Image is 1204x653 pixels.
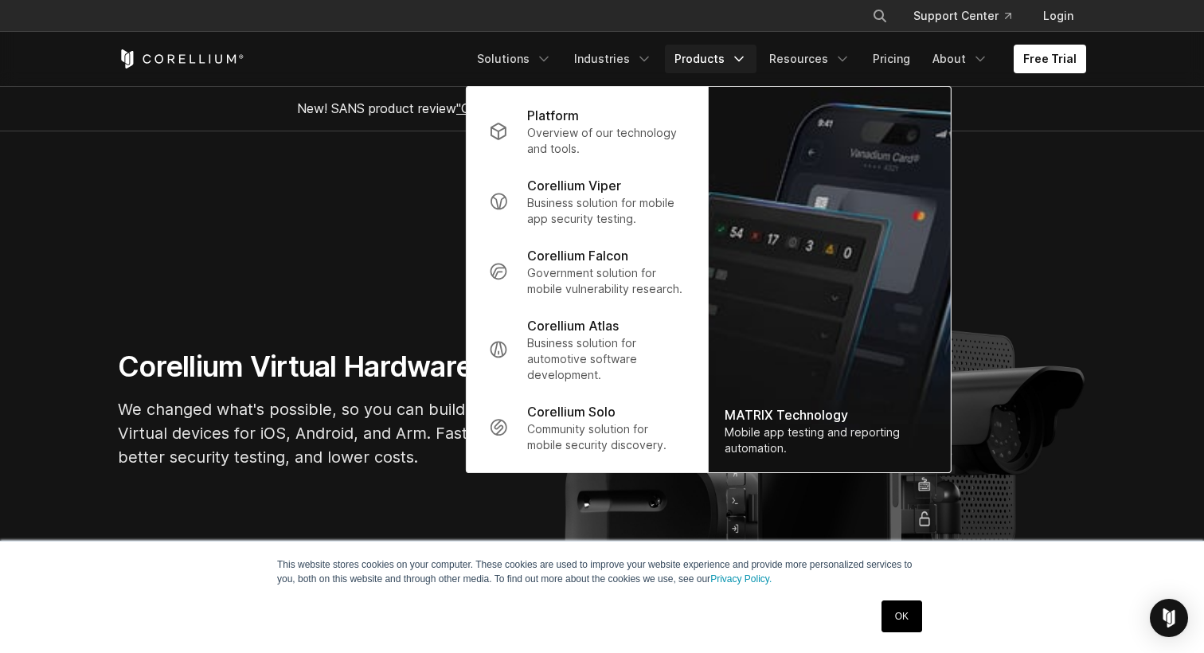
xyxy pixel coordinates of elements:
[297,100,907,116] span: New! SANS product review now available.
[866,2,894,30] button: Search
[467,45,561,73] a: Solutions
[1014,45,1086,73] a: Free Trial
[760,45,860,73] a: Resources
[476,237,698,307] a: Corellium Falcon Government solution for mobile vulnerability research.
[527,402,616,421] p: Corellium Solo
[118,397,596,469] p: We changed what's possible, so you can build what's next. Virtual devices for iOS, Android, and A...
[725,405,935,424] div: MATRIX Technology
[527,125,686,157] p: Overview of our technology and tools.
[709,87,951,472] img: Matrix_WebNav_1x
[476,96,698,166] a: Platform Overview of our technology and tools.
[476,166,698,237] a: Corellium Viper Business solution for mobile app security testing.
[527,246,628,265] p: Corellium Falcon
[709,87,951,472] a: MATRIX Technology Mobile app testing and reporting automation.
[476,307,698,393] a: Corellium Atlas Business solution for automotive software development.
[923,45,998,73] a: About
[527,316,619,335] p: Corellium Atlas
[881,600,922,632] a: OK
[863,45,920,73] a: Pricing
[527,176,621,195] p: Corellium Viper
[725,424,935,456] div: Mobile app testing and reporting automation.
[565,45,662,73] a: Industries
[527,106,579,125] p: Platform
[527,265,686,297] p: Government solution for mobile vulnerability research.
[527,335,686,383] p: Business solution for automotive software development.
[476,393,698,463] a: Corellium Solo Community solution for mobile security discovery.
[1030,2,1086,30] a: Login
[467,45,1086,73] div: Navigation Menu
[277,557,927,586] p: This website stores cookies on your computer. These cookies are used to improve your website expe...
[901,2,1024,30] a: Support Center
[527,195,686,227] p: Business solution for mobile app security testing.
[1150,599,1188,637] div: Open Intercom Messenger
[665,45,756,73] a: Products
[710,573,772,585] a: Privacy Policy.
[118,49,244,68] a: Corellium Home
[118,349,596,385] h1: Corellium Virtual Hardware
[853,2,1086,30] div: Navigation Menu
[527,421,686,453] p: Community solution for mobile security discovery.
[456,100,823,116] a: "Collaborative Mobile App Security Development and Analysis"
